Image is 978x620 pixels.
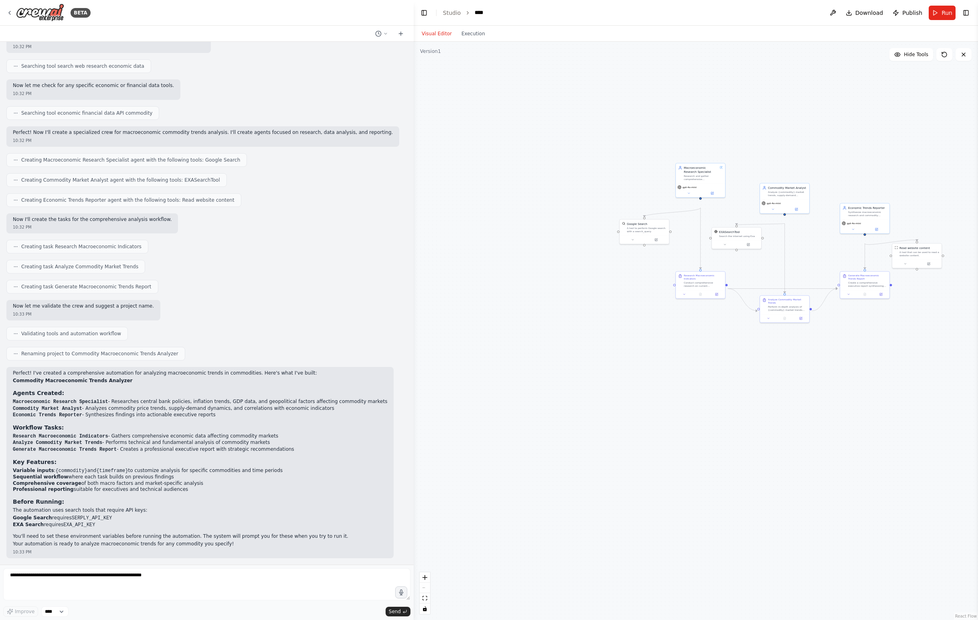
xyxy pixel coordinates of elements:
button: Open in side panel [917,261,940,266]
span: Run [942,9,952,17]
button: Start a new chat [394,29,407,38]
li: : and to customize analysis for specific commodities and time periods [13,468,387,474]
button: Open in side panel [794,316,808,321]
button: Run [929,6,956,20]
div: Research Macroeconomic IndicatorsConduct comprehensive research on current macroeconomic indicato... [675,271,725,299]
button: Visual Editor [417,29,457,38]
button: fit view [420,593,430,604]
button: No output available [692,292,709,297]
code: Analyze Commodity Market Trends [13,440,102,446]
a: Studio [443,10,461,16]
button: Open in side panel [701,191,724,196]
code: SERPLY_API_KEY [72,515,112,521]
li: - Researches central bank policies, inflation trends, GDP data, and geopolitical factors affectin... [13,399,387,405]
div: Economic Trends ReporterSynthesize macroeconomic research and commodity analysis into a comprehen... [840,203,890,234]
code: Macroeconomic Research Specialist [13,399,108,405]
p: The automation uses search tools that require API keys: [13,507,387,514]
p: Now let me validate the crew and suggest a project name. [13,303,154,310]
span: Searching tool economic financial data API commodity [21,110,152,116]
div: Read website content [899,246,930,250]
span: Hide Tools [904,51,928,58]
code: EXA_API_KEY [63,522,95,528]
button: Send [386,607,410,616]
div: Commodity Market AnalystAnalyze {commodity} market trends, supply-demand dynamics, price patterns... [760,183,810,214]
div: EXASearchTool [719,230,740,234]
div: Conduct comprehensive research on current macroeconomic indicators affecting {commodity} markets.... [684,281,723,288]
strong: EXA Search [13,522,44,527]
button: Download [843,6,887,20]
li: of both macro factors and market-specific analysis [13,480,387,487]
span: Creating task Generate Macroeconomic Trends Report [21,284,152,290]
button: Hide left sidebar [418,7,430,18]
span: Creating Economic Trends Reporter agent with the following tools: Read website content [21,197,234,203]
g: Edge from 6908e08a-dc62-4d39-8101-678c16e08eee to 9faac4e3-b92c-4a77-ad93-3411465ded47 [728,287,838,291]
li: requires [13,522,387,529]
strong: Google Search [13,515,52,521]
button: Open in side panel [785,207,808,212]
li: requires [13,515,387,522]
button: Open in side panel [874,292,888,297]
div: Google Search [627,222,647,226]
span: gpt-4o-mini [767,202,781,205]
strong: Commodity Macroeconomic Trends Analyzer [13,378,133,383]
strong: Variable inputs [13,468,54,473]
span: Creating Commodity Market Analyst agent with the following tools: EXASearchTool [21,177,220,183]
span: gpt-4o-mini [847,222,861,225]
li: where each task builds on previous findings [13,474,387,480]
p: Perfect! I've created a comprehensive automation for analyzing macroeconomic trends in commoditie... [13,370,387,377]
g: Edge from e85840d6-afbc-48f2-95c6-8058e582d657 to 9faac4e3-b92c-4a77-ad93-3411465ded47 [863,243,867,269]
button: Open in side panel [645,237,668,242]
p: Your automation is ready to analyze macroeconomic trends for any commodity you specify! [13,541,387,547]
img: EXASearchTool [714,230,717,233]
div: Macroeconomic Research Specialist [684,166,718,174]
button: Open in side panel [710,292,723,297]
div: SerplyWebSearchToolGoogle SearchA tool to perform Google search with a search_query. [619,219,669,244]
p: You'll need to set these environment variables before running the automation. The system will pro... [13,533,387,540]
div: Commodity Market Analyst [768,186,807,190]
img: SerplyWebSearchTool [622,222,625,225]
button: toggle interactivity [420,604,430,614]
div: A tool to perform Google search with a search_query. [627,227,667,233]
code: Economic Trends Reporter [13,412,82,418]
button: Execution [457,29,490,38]
span: Improve [15,608,34,615]
button: Switch to previous chat [372,29,391,38]
li: - Performs technical and fundamental analysis of commodity markets [13,440,387,446]
g: Edge from e85840d6-afbc-48f2-95c6-8058e582d657 to e8e855a9-3cd3-4c23-939a-5c80f6c75c5c [863,237,919,247]
code: Generate Macroeconomic Trends Report [13,447,117,452]
span: Publish [902,9,922,17]
div: Research Macroeconomic Indicators [684,274,723,280]
strong: Workflow Tasks: [13,424,64,431]
div: 10:32 PM [13,44,204,50]
strong: Agents Created: [13,390,64,396]
g: Edge from 11c380e6-3ce6-4c2e-8a35-fb0780befa18 to da658feb-23f6-4f7c-80bf-6a4af5e25beb [643,208,703,217]
li: - Analyzes commodity price trends, supply-demand dynamics, and correlations with economic indicators [13,405,387,412]
div: 10:32 PM [13,224,172,230]
div: Research and gather comprehensive macroeconomic data affecting {commodity} markets, including cen... [684,174,718,181]
button: No output available [776,316,793,321]
strong: Professional reporting [13,486,74,492]
p: Perfect! Now I'll create a specialized crew for macroeconomic commodity trends analysis. I'll cre... [13,130,393,136]
a: React Flow attribution [955,614,977,618]
div: Synthesize macroeconomic research and commodity analysis into a comprehensive, actionable report ... [848,211,887,217]
button: Open in side panel [865,227,888,232]
li: - Creates a professional executive report with strategic recommendations [13,446,387,453]
code: {timeframe} [96,468,128,474]
strong: Key Features: [13,459,57,465]
div: 10:33 PM [13,549,387,555]
code: {commodity} [56,468,87,474]
span: Creating Macroeconomic Research Specialist agent with the following tools: Google Search [21,157,240,163]
li: - Gathers comprehensive economic data affecting commodity markets [13,433,387,440]
li: - Synthesizes findings into actionable executive reports [13,412,387,419]
li: suitable for executives and technical audiences [13,486,387,493]
span: Creating task Analyze Commodity Market Trends [21,263,138,270]
span: Renaming project to Commodity Macroeconomic Trends Analyzer [21,351,178,357]
div: 10:32 PM [13,91,174,97]
button: Hide Tools [889,48,933,61]
button: Show right sidebar [960,7,972,18]
strong: Comprehensive coverage [13,480,81,486]
img: Logo [16,4,64,22]
button: Open in side panel [737,242,760,247]
button: No output available [856,292,873,297]
div: Analyze Commodity Market TrendsPerform in-depth analysis of {commodity} market trends and their c... [760,295,810,323]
